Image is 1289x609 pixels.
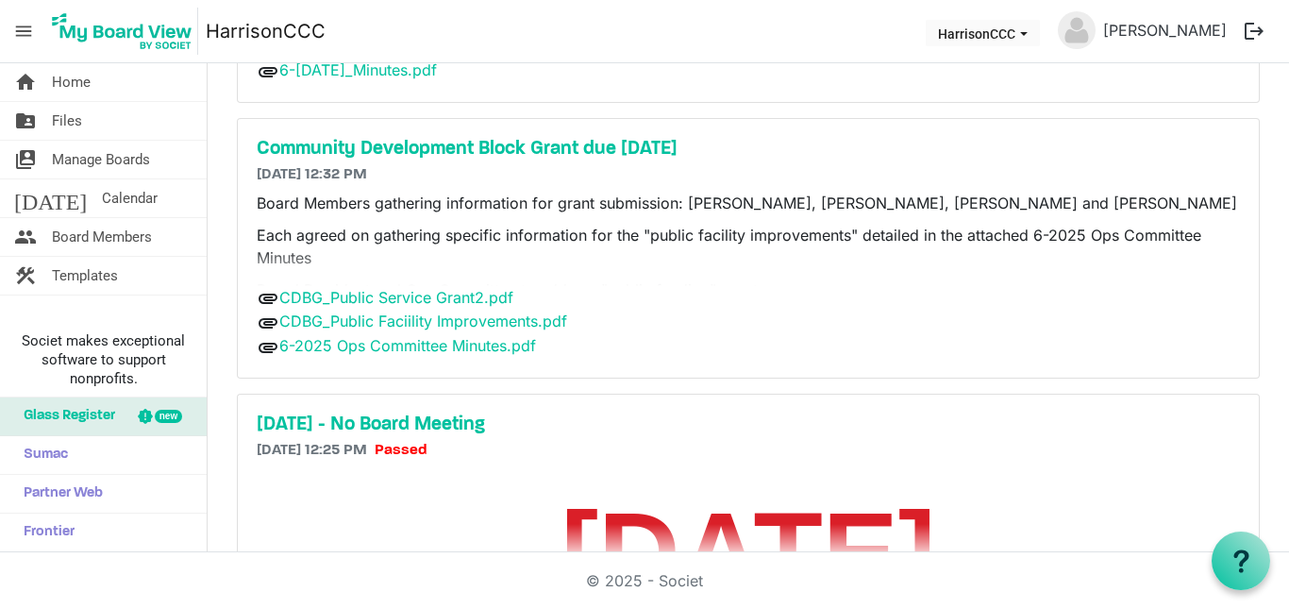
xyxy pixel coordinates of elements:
span: people [14,218,37,256]
a: My Board View Logo [46,8,206,55]
span: Templates [52,257,118,295]
a: Community Development Block Grant due [DATE] [257,138,1240,161]
a: [DATE] - No Board Meeting [257,414,1240,436]
p: Each agreed on gathering specific information for the "public facility improvements" detailed in ... [257,224,1240,269]
span: Files [52,102,82,140]
span: Calendar [102,179,158,217]
span: folder_shared [14,102,37,140]
span: attachment [257,60,279,83]
img: no-profile-picture.svg [1058,11,1096,49]
span: Sumac [14,436,68,474]
span: attachment [257,312,279,334]
img: My Board View Logo [46,8,198,55]
span: home [14,63,37,101]
span: menu [6,13,42,49]
span: Home [52,63,91,101]
span: Glass Register [14,398,115,435]
span: [DATE] [14,179,87,217]
a: CDBG_Public Faciility Improvements.pdf [279,312,567,330]
span: Partner Web [14,475,103,513]
span: switch_account [14,141,37,178]
a: 6-2025 Ops Committee Minutes.pdf [279,336,536,355]
span: attachment [257,287,279,310]
button: logout [1234,11,1274,51]
div: new [155,410,182,423]
span: [DATE] 12:25 PM [257,443,367,458]
span: Passed [375,443,427,458]
span: Societ makes exceptional software to support nonprofits. [8,331,198,388]
span: attachment [257,336,279,359]
p: Board Members gathering information for grant submission: [PERSON_NAME], [PERSON_NAME], [PERSON_N... [257,192,1240,214]
span: construction [14,257,37,295]
span: [DATE] 12:32 PM [257,167,367,182]
a: CDBG_Public Service Grant2.pdf [279,288,513,307]
button: HarrisonCCC dropdownbutton [926,20,1040,46]
a: © 2025 - Societ [586,571,703,590]
a: HarrisonCCC [206,12,326,50]
span: Manage Boards [52,141,150,178]
p: Board President and Ops Committee to address "public funding" grant [257,279,1240,301]
a: [PERSON_NAME] [1096,11,1234,49]
span: Frontier [14,514,75,551]
a: 6-[DATE]_Minutes.pdf [279,60,437,79]
span: Board Members [52,218,152,256]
